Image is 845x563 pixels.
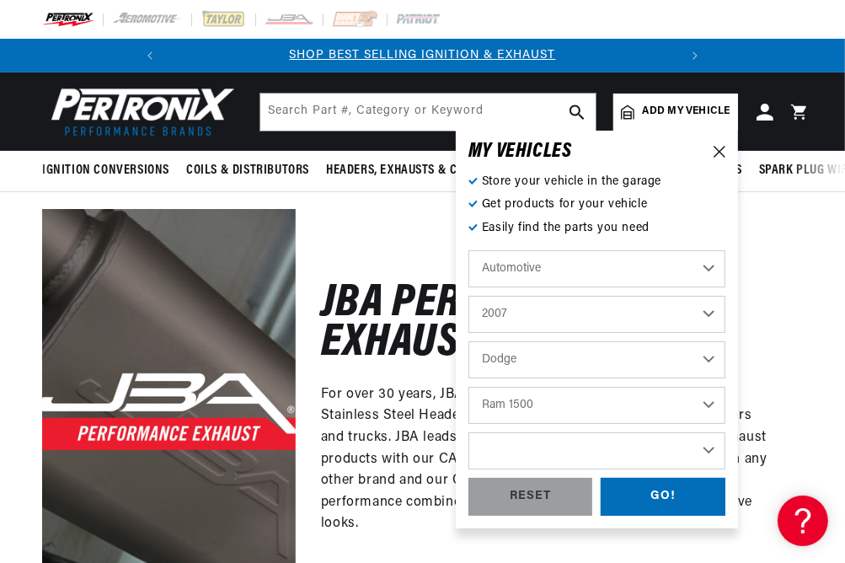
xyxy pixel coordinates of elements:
[42,162,169,180] span: Ignition Conversions
[321,285,778,364] h2: JBA Performance Exhaust
[613,94,738,131] a: Add my vehicle
[559,94,596,131] button: search button
[468,196,725,214] p: Get products for your vehicle
[468,387,725,424] select: Model
[468,432,725,469] select: Engine
[468,341,725,378] select: Make
[468,143,572,160] h6: MY VEHICLE S
[468,250,725,287] select: Ride Type
[42,83,236,141] img: Pertronix
[468,478,593,516] div: RESET
[468,173,725,191] p: Store your vehicle in the garage
[133,39,167,72] button: Translation missing: en.sections.announcements.previous_announcement
[321,384,778,535] p: For over 30 years, JBA Performance Exhaust has been a leader in Stainless Steel Headers and Exhau...
[186,162,309,180] span: Coils & Distributors
[468,219,725,238] p: Easily find the parts you need
[167,46,678,65] div: 1 of 2
[178,151,318,190] summary: Coils & Distributors
[678,39,712,72] button: Translation missing: en.sections.announcements.next_announcement
[643,104,730,120] span: Add my vehicle
[601,478,725,516] div: GO!
[167,46,678,65] div: Announcement
[260,94,596,131] input: Search Part #, Category or Keyword
[326,162,523,180] span: Headers, Exhausts & Components
[42,151,178,190] summary: Ignition Conversions
[290,49,556,62] a: SHOP BEST SELLING IGNITION & EXHAUST
[468,296,725,333] select: Year
[318,151,532,190] summary: Headers, Exhausts & Components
